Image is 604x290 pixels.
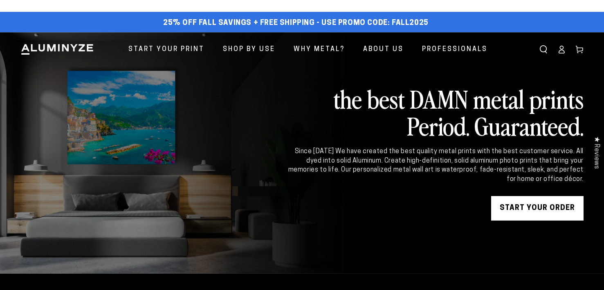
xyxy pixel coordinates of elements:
a: About Us [357,39,410,60]
a: Why Metal? [287,39,351,60]
h2: the best DAMN metal prints Period. Guaranteed. [287,85,584,139]
summary: Search our site [534,40,552,58]
img: Aluminyze [20,43,94,56]
span: Professionals [422,44,487,56]
a: START YOUR Order [491,196,584,221]
span: Start Your Print [128,44,204,56]
span: Why Metal? [294,44,345,56]
span: 25% off FALL Savings + Free Shipping - Use Promo Code: FALL2025 [163,19,429,28]
div: Click to open Judge.me floating reviews tab [588,130,604,175]
span: About Us [363,44,404,56]
a: Shop By Use [217,39,281,60]
a: Professionals [416,39,494,60]
div: Since [DATE] We have created the best quality metal prints with the best customer service. All dy... [287,147,584,184]
a: Start Your Print [122,39,211,60]
span: Shop By Use [223,44,275,56]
